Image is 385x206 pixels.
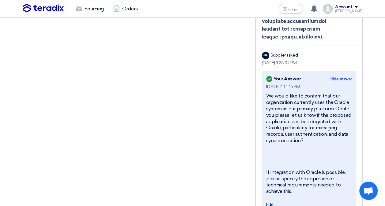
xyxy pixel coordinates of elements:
img: Teradix logo [23,4,64,13]
div: [DATE] 3:26:02 PM [262,60,356,66]
a: Orders [109,2,143,16]
span: العربية [289,7,300,11]
div: [DATE] 4:14:16 PM [266,83,352,90]
div: Account [335,5,353,10]
div: Supplier asked [270,52,298,58]
a: Sourcing [71,2,109,16]
div: Open chat [359,182,378,200]
div: Hide answer [330,76,352,82]
button: العربية [279,4,303,14]
img: profile_test.png [323,4,333,14]
div: We would like to confirm that our organization currently uses the Oracle system as our primary pl... [266,93,352,194]
div: Your Answer [266,75,301,83]
div: [PERSON_NAME] [335,9,363,13]
div: JQ [262,52,269,59]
